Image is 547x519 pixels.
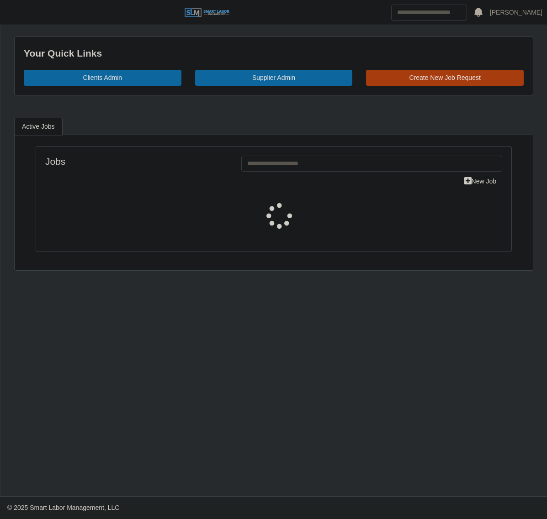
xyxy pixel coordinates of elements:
div: Your Quick Links [24,46,524,61]
input: Search [391,5,467,21]
img: SLM Logo [184,8,230,18]
a: Active Jobs [14,118,63,136]
a: Supplier Admin [195,70,353,86]
a: Create New Job Request [366,70,524,86]
span: © 2025 Smart Labor Management, LLC [7,504,119,511]
a: New Job [458,173,502,189]
h4: Jobs [45,156,228,167]
a: Clients Admin [24,70,181,86]
a: [PERSON_NAME] [490,8,542,17]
